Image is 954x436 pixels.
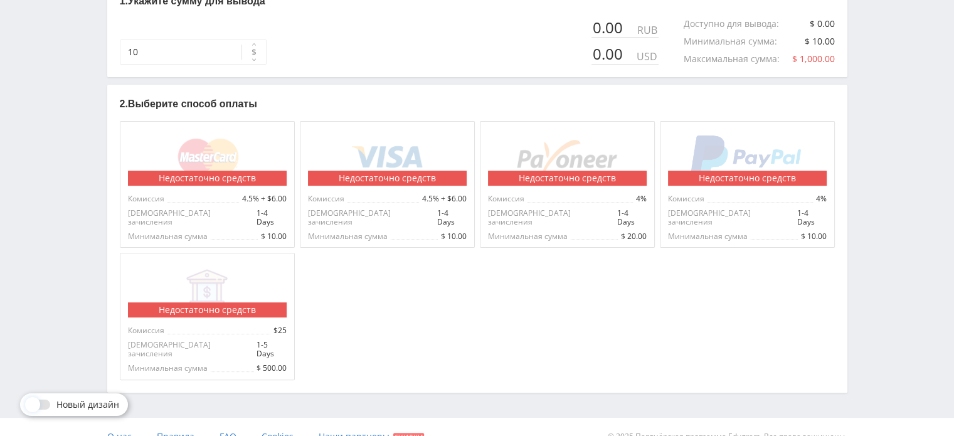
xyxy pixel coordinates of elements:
[668,209,795,226] span: [DEMOGRAPHIC_DATA] зачисления
[684,36,790,46] div: Минимальная сумма :
[798,232,827,241] span: $ 10.00
[591,45,635,63] div: 0.00
[308,171,467,186] div: Недостаточно средств
[254,209,286,226] span: 1-4 Days
[438,232,467,241] span: $ 10.00
[128,209,255,226] span: [DEMOGRAPHIC_DATA] зачисления
[434,209,466,226] span: 1-4 Days
[689,135,805,180] img: PayPal
[128,341,255,358] span: [DEMOGRAPHIC_DATA] зачисления
[488,194,527,203] span: Комиссия
[511,135,623,180] img: Payoneer
[128,364,210,373] span: Минимальная сумма
[591,19,635,36] div: 0.00
[488,171,647,186] div: Недостаточно средств
[169,135,245,180] img: MasterCard
[618,232,647,241] span: $ 20.00
[684,19,792,29] div: Доступно для вывода :
[128,232,210,241] span: Минимальная сумма
[684,54,792,64] div: Максимальная сумма :
[128,302,287,317] div: Недостаточно средств
[488,232,570,241] span: Минимальная сумма
[308,232,390,241] span: Минимальная сумма
[635,51,659,62] div: USD
[128,326,167,335] span: Комиссия
[240,194,287,203] span: 4.5% + $6.00
[814,194,827,203] span: 4%
[349,135,425,180] img: Visa
[258,232,287,241] span: $ 10.00
[128,171,287,186] div: Недостаточно средств
[308,209,435,226] span: [DEMOGRAPHIC_DATA] зачисления
[633,194,647,203] span: 4%
[794,209,826,226] span: 1-4 Days
[241,40,267,65] button: $
[128,194,167,203] span: Комиссия
[184,267,230,312] img: Банковский перевод
[254,364,287,373] span: $ 500.00
[120,97,835,111] p: 2. Выберите способ оплаты
[792,53,835,65] span: $ 1,000.00
[805,36,835,46] div: $ 10.00
[420,194,467,203] span: 4.5% + $6.00
[668,171,827,186] div: Недостаточно средств
[668,194,707,203] span: Комиссия
[271,326,287,335] span: $25
[810,19,835,29] div: $ 0.00
[636,24,659,36] div: RUB
[614,209,646,226] span: 1-4 Days
[308,194,347,203] span: Комиссия
[254,341,286,358] span: 1-5 Days
[668,232,750,241] span: Минимальная сумма
[488,209,615,226] span: [DEMOGRAPHIC_DATA] зачисления
[56,400,119,410] span: Новый дизайн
